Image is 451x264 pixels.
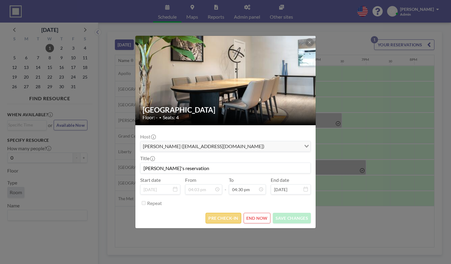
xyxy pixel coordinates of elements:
[147,200,162,206] label: Repeat
[143,105,309,114] h2: [GEOGRAPHIC_DATA]
[140,134,155,140] label: Host
[273,213,311,223] button: SAVE CHANGES
[143,114,158,120] span: Floor: -
[140,155,154,161] label: Title
[142,142,266,150] span: [PERSON_NAME] ([EMAIL_ADDRESS][DOMAIN_NAME])
[206,213,241,223] button: PRE CHECK-IN
[229,177,234,183] label: To
[140,177,161,183] label: Start date
[159,115,161,120] span: •
[266,142,301,150] input: Search for option
[225,179,226,192] span: -
[140,163,311,173] input: (No title)
[135,20,316,141] img: 537.jpg
[185,177,196,183] label: From
[271,177,289,183] label: End date
[244,213,270,223] button: END NOW
[163,114,179,120] span: Seats: 4
[140,141,311,151] div: Search for option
